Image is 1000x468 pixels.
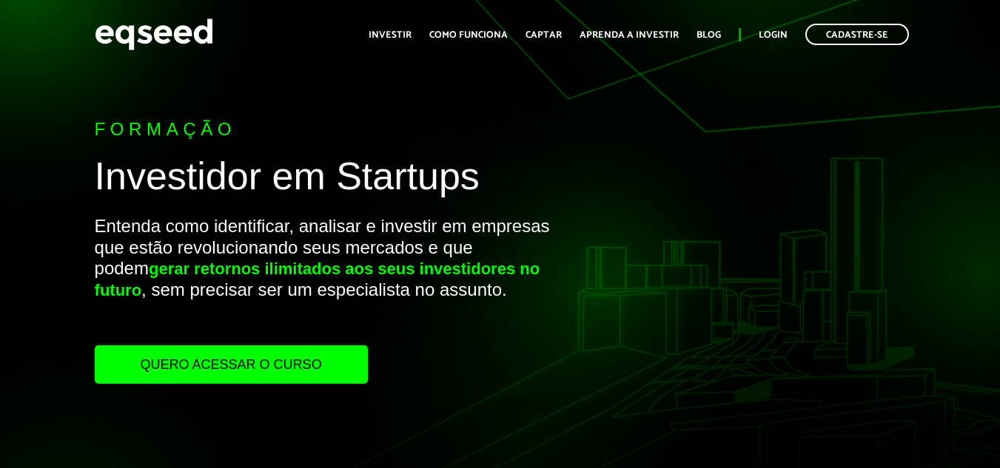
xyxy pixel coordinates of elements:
[95,216,573,345] p: Entenda como identificar, analisar e investir em empresas que estão revolucionando seus mercados ...
[95,15,213,54] img: EqSeed
[95,260,540,299] strong: gerar retornos ilimitados aos seus investidores no futuro
[95,345,368,384] a: Quero acessar o curso
[95,155,573,205] h1: Investidor em Startups
[805,24,909,45] a: Cadastre-se
[759,30,788,40] a: Login
[580,30,679,40] a: Aprenda a investir
[526,30,562,40] a: Captar
[697,30,721,40] a: Blog
[95,119,573,140] p: Formação
[429,30,508,40] a: Como funciona
[369,30,412,40] a: Investir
